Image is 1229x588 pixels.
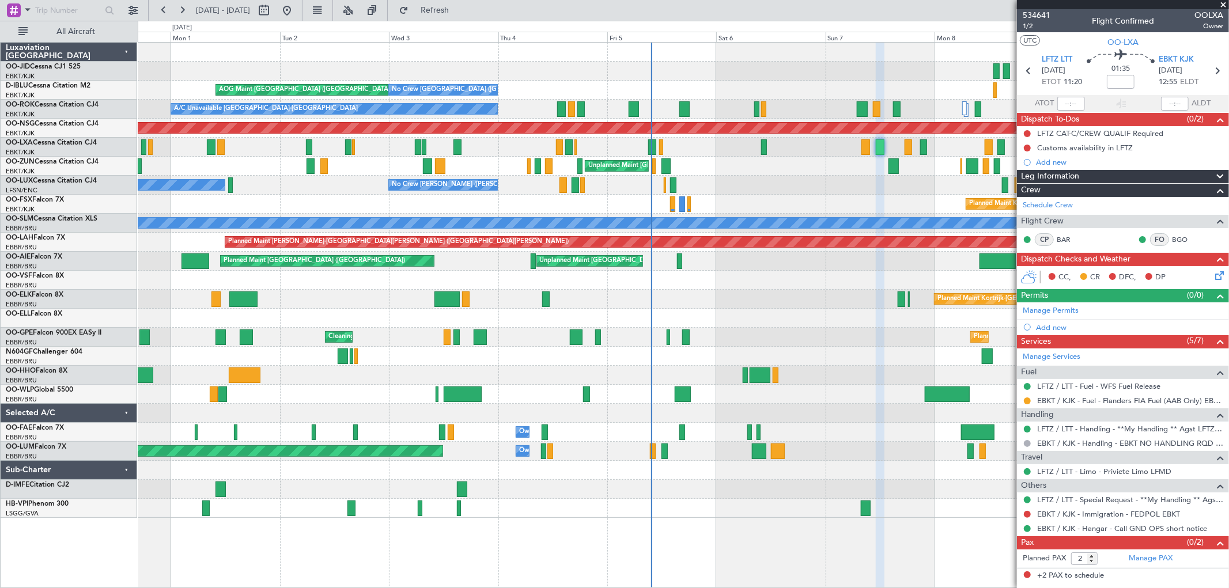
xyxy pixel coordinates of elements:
[1037,128,1163,138] div: LFTZ CAT-C/CREW QUALIF Required
[411,6,459,14] span: Refresh
[1057,234,1083,245] a: BAR
[6,395,37,404] a: EBBR/BRU
[196,5,250,16] span: [DATE] - [DATE]
[1037,396,1223,405] a: EBKT / KJK - Fuel - Flanders FIA Fuel (AAB Only) EBKT / KJK
[6,139,33,146] span: OO-LXA
[1188,289,1204,301] span: (0/0)
[1188,113,1204,125] span: (0/2)
[1021,215,1064,228] span: Flight Crew
[935,32,1043,42] div: Mon 8
[1023,21,1050,31] span: 1/2
[1020,35,1040,45] button: UTC
[328,328,521,346] div: Cleaning [GEOGRAPHIC_DATA] ([GEOGRAPHIC_DATA] National)
[6,215,97,222] a: OO-SLMCessna Citation XLS
[974,328,1182,346] div: Planned Maint [GEOGRAPHIC_DATA] ([GEOGRAPHIC_DATA] National)
[519,442,598,460] div: Owner Melsbroek Air Base
[6,82,28,89] span: D-IBLU
[6,224,37,233] a: EBBR/BRU
[6,433,37,442] a: EBBR/BRU
[6,110,35,119] a: EBKT/KJK
[1111,63,1130,75] span: 01:35
[6,63,81,70] a: OO-JIDCessna CJ1 525
[6,281,37,290] a: EBBR/BRU
[6,348,33,355] span: N604GF
[6,139,97,146] a: OO-LXACessna Citation CJ4
[1036,323,1223,332] div: Add new
[6,443,35,450] span: OO-LUM
[1188,536,1204,548] span: (0/2)
[6,357,37,366] a: EBBR/BRU
[937,290,1072,308] div: Planned Maint Kortrijk-[GEOGRAPHIC_DATA]
[219,81,419,98] div: AOG Maint [GEOGRAPHIC_DATA] ([GEOGRAPHIC_DATA] National)
[6,367,36,374] span: OO-HHO
[6,262,37,271] a: EBBR/BRU
[1021,184,1041,197] span: Crew
[1021,366,1037,379] span: Fuel
[1037,509,1180,519] a: EBKT / KJK - Immigration - FEDPOL EBKT
[6,234,33,241] span: OO-LAH
[6,300,37,309] a: EBBR/BRU
[6,148,35,157] a: EBKT/KJK
[6,177,97,184] a: OO-LUXCessna Citation CJ4
[1021,253,1130,266] span: Dispatch Checks and Weather
[6,500,28,507] span: HB-VPI
[6,376,37,385] a: EBBR/BRU
[6,329,101,336] a: OO-GPEFalcon 900EX EASy II
[1042,65,1066,77] span: [DATE]
[6,101,99,108] a: OO-ROKCessna Citation CJ4
[1037,523,1207,533] a: EBKT / KJK - Hangar - Call GND OPS short notice
[6,481,29,488] span: D-IMFE
[1042,77,1061,88] span: ETOT
[1058,272,1071,283] span: CC,
[969,195,1103,213] div: Planned Maint Kortrijk-[GEOGRAPHIC_DATA]
[1035,98,1054,109] span: ATOT
[1023,553,1066,564] label: Planned PAX
[1021,170,1079,183] span: Leg Information
[1037,143,1133,153] div: Customs availability in LFTZ
[392,81,585,98] div: No Crew [GEOGRAPHIC_DATA] ([GEOGRAPHIC_DATA] National)
[6,82,90,89] a: D-IBLUCessna Citation M2
[13,22,125,41] button: All Aircraft
[6,91,35,100] a: EBKT/KJK
[1159,54,1194,66] span: EBKT KJK
[224,252,405,270] div: Planned Maint [GEOGRAPHIC_DATA] ([GEOGRAPHIC_DATA])
[6,500,69,507] a: HB-VPIPhenom 300
[1021,408,1054,422] span: Handling
[6,158,35,165] span: OO-ZUN
[6,272,32,279] span: OO-VSF
[6,196,32,203] span: OO-FSX
[6,509,39,518] a: LSGG/GVA
[6,63,30,70] span: OO-JID
[1155,272,1166,283] span: DP
[1023,305,1079,317] a: Manage Permits
[1037,438,1223,448] a: EBKT / KJK - Handling - EBKT NO HANDLING RQD FOR CJ
[6,452,37,461] a: EBBR/BRU
[171,32,279,42] div: Mon 1
[1037,466,1171,476] a: LFTZ / LTT - Limo - Priviete Limo LFMD
[1092,16,1154,28] div: Flight Confirmed
[1150,233,1169,246] div: FO
[6,329,33,336] span: OO-GPE
[1023,9,1050,21] span: 534641
[6,167,35,176] a: EBKT/KJK
[1037,495,1223,504] a: LFTZ / LTT - Special Request - **My Handling ** Agst LFTZ / LTT
[1037,381,1160,391] a: LFTZ / LTT - Fuel - WFS Fuel Release
[588,157,778,174] div: Unplanned Maint [GEOGRAPHIC_DATA] ([GEOGRAPHIC_DATA])
[392,176,530,194] div: No Crew [PERSON_NAME] ([PERSON_NAME])
[6,386,34,393] span: OO-WLP
[826,32,935,42] div: Sun 7
[1035,233,1054,246] div: CP
[6,243,37,252] a: EBBR/BRU
[1037,570,1104,582] span: +2 PAX to schedule
[1042,54,1073,66] span: LFTZ LTT
[1194,9,1223,21] span: OOLXA
[6,253,31,260] span: OO-AIE
[6,291,63,298] a: OO-ELKFalcon 8X
[1129,553,1173,564] a: Manage PAX
[716,32,825,42] div: Sat 6
[498,32,607,42] div: Thu 4
[1180,77,1198,88] span: ELDT
[6,338,37,347] a: EBBR/BRU
[1159,77,1177,88] span: 12:55
[6,196,64,203] a: OO-FSXFalcon 7X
